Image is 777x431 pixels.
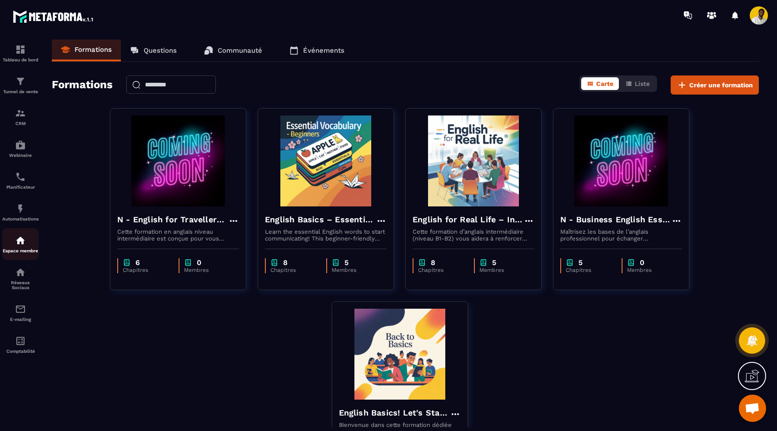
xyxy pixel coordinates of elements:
p: Chapitres [123,267,169,273]
h4: English Basics! Let's Start English. [339,406,450,419]
p: Formations [75,45,112,54]
a: automationsautomationsWebinaire [2,133,39,165]
a: formation-backgroundEnglish for Real Life – Intermediate LevelCette formation d’anglais intermédi... [405,108,553,301]
p: Chapitres [566,267,613,273]
p: Événements [303,46,344,55]
img: chapter [123,258,131,267]
a: emailemailE-mailing [2,297,39,329]
img: formation-background [339,309,461,400]
a: schedulerschedulerPlanificateur [2,165,39,196]
p: Maîtrisez les bases de l’anglais professionnel pour échanger efficacement par e-mail, téléphone, ... [560,228,682,242]
p: Membres [479,267,525,273]
a: accountantaccountantComptabilité [2,329,39,361]
p: Membres [184,267,230,273]
p: Chapitres [270,267,317,273]
p: 5 [344,258,349,267]
img: automations [15,235,26,246]
p: 0 [640,258,644,267]
p: Communauté [218,46,262,55]
img: formation-background [560,115,682,206]
img: formation [15,76,26,87]
h4: English for Real Life – Intermediate Level [413,213,523,226]
a: formation-backgroundN - Business English Essentials – Communicate with ConfidenceMaîtrisez les ba... [553,108,701,301]
a: formationformationCRM [2,101,39,133]
p: Comptabilité [2,349,39,354]
p: 5 [492,258,496,267]
a: social-networksocial-networkRéseaux Sociaux [2,260,39,297]
img: chapter [627,258,635,267]
h4: N - English for Travellers – Intermediate Level [117,213,228,226]
p: Chapitres [418,267,465,273]
p: Webinaire [2,153,39,158]
img: formation-background [413,115,534,206]
a: formation-backgroundEnglish Basics – Essential Vocabulary for BeginnersLearn the essential Englis... [258,108,405,301]
p: 8 [431,258,435,267]
p: 0 [197,258,201,267]
p: Membres [627,267,673,273]
a: automationsautomationsEspace membre [2,228,39,260]
img: formation [15,44,26,55]
p: CRM [2,121,39,126]
a: formation-backgroundN - English for Travellers – Intermediate LevelCette formation en anglais niv... [110,108,258,301]
p: 8 [283,258,288,267]
button: Carte [581,77,619,90]
p: Planificateur [2,185,39,190]
p: Cette formation d’anglais intermédiaire (niveau B1-B2) vous aidera à renforcer votre grammaire, e... [413,228,534,242]
img: formation [15,108,26,119]
img: accountant [15,336,26,346]
h4: N - Business English Essentials – Communicate with Confidence [560,213,671,226]
a: Formations [52,40,121,61]
p: Membres [332,267,378,273]
img: chapter [270,258,279,267]
img: chapter [332,258,340,267]
a: Communauté [195,40,271,61]
a: Événements [280,40,354,61]
img: social-network [15,267,26,278]
a: formationformationTunnel de vente [2,69,39,101]
p: Tunnel de vente [2,89,39,94]
a: Ouvrir le chat [739,395,766,422]
a: automationsautomationsAutomatisations [2,196,39,228]
img: chapter [566,258,574,267]
img: logo [13,8,95,25]
img: chapter [479,258,488,267]
span: Créer une formation [689,80,753,90]
p: Learn the essential English words to start communicating! This beginner-friendly course will help... [265,228,387,242]
h2: Formations [52,75,113,95]
h4: English Basics – Essential Vocabulary for Beginners [265,213,376,226]
p: Questions [144,46,177,55]
p: 6 [135,258,140,267]
img: scheduler [15,171,26,182]
span: Carte [596,80,613,87]
img: chapter [418,258,426,267]
button: Liste [620,77,655,90]
p: Automatisations [2,216,39,221]
p: Espace membre [2,248,39,253]
img: email [15,304,26,315]
a: formationformationTableau de bord [2,37,39,69]
p: Tableau de bord [2,57,39,62]
img: formation-background [117,115,239,206]
button: Créer une formation [671,75,759,95]
p: Cette formation en anglais niveau intermédiaire est conçue pour vous rendre à l’aise à l’étranger... [117,228,239,242]
p: Réseaux Sociaux [2,280,39,290]
img: chapter [184,258,192,267]
p: E-mailing [2,317,39,322]
a: Questions [121,40,186,61]
p: 5 [578,258,583,267]
img: automations [15,203,26,214]
img: formation-background [265,115,387,206]
span: Liste [635,80,650,87]
img: automations [15,140,26,150]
